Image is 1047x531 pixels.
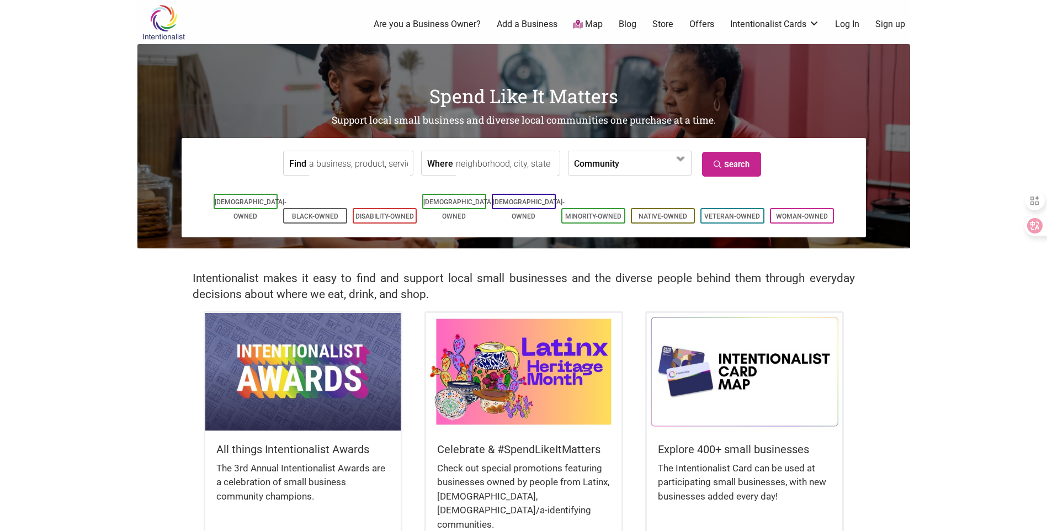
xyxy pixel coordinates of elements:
[423,198,495,220] a: [DEMOGRAPHIC_DATA]-Owned
[619,18,636,30] a: Blog
[426,313,621,430] img: Latinx / Hispanic Heritage Month
[573,18,603,31] a: Map
[658,461,831,515] div: The Intentionalist Card can be used at participating small businesses, with new businesses added ...
[652,18,673,30] a: Store
[193,270,855,302] h2: Intentionalist makes it easy to find and support local small businesses and the diverse people be...
[875,18,905,30] a: Sign up
[835,18,859,30] a: Log In
[497,18,557,30] a: Add a Business
[658,442,831,457] h5: Explore 400+ small businesses
[137,114,910,128] h2: Support local small business and diverse local communities one purchase at a time.
[689,18,714,30] a: Offers
[374,18,481,30] a: Are you a Business Owner?
[437,442,610,457] h5: Celebrate & #SpendLikeItMatters
[730,18,820,30] a: Intentionalist Cards
[137,4,190,40] img: Intentionalist
[565,213,621,220] a: Minority-Owned
[704,213,760,220] a: Veteran-Owned
[647,313,842,430] img: Intentionalist Card Map
[215,198,286,220] a: [DEMOGRAPHIC_DATA]-Owned
[493,198,565,220] a: [DEMOGRAPHIC_DATA]-Owned
[355,213,414,220] a: Disability-Owned
[216,442,390,457] h5: All things Intentionalist Awards
[427,151,453,175] label: Where
[639,213,687,220] a: Native-Owned
[702,152,761,177] a: Search
[574,151,619,175] label: Community
[456,151,557,176] input: neighborhood, city, state
[776,213,828,220] a: Woman-Owned
[205,313,401,430] img: Intentionalist Awards
[289,151,306,175] label: Find
[137,83,910,109] h1: Spend Like It Matters
[292,213,338,220] a: Black-Owned
[216,461,390,515] div: The 3rd Annual Intentionalist Awards are a celebration of small business community champions.
[309,151,410,176] input: a business, product, service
